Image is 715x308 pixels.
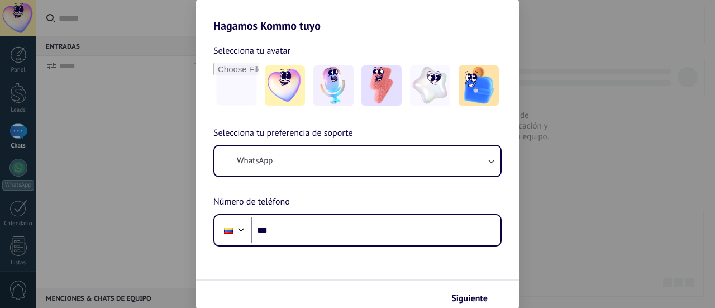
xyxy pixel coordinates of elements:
span: Número de teléfono [213,195,290,210]
span: Selecciona tu avatar [213,44,290,58]
button: Siguiente [446,289,503,308]
img: -5.jpeg [459,65,499,106]
img: -3.jpeg [361,65,402,106]
button: WhatsApp [214,146,500,176]
img: -4.jpeg [410,65,450,106]
img: -1.jpeg [265,65,305,106]
img: -2.jpeg [313,65,354,106]
span: Selecciona tu preferencia de soporte [213,126,353,141]
div: Colombia: + 57 [218,219,239,242]
span: WhatsApp [237,155,273,167]
span: Siguiente [451,295,488,302]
